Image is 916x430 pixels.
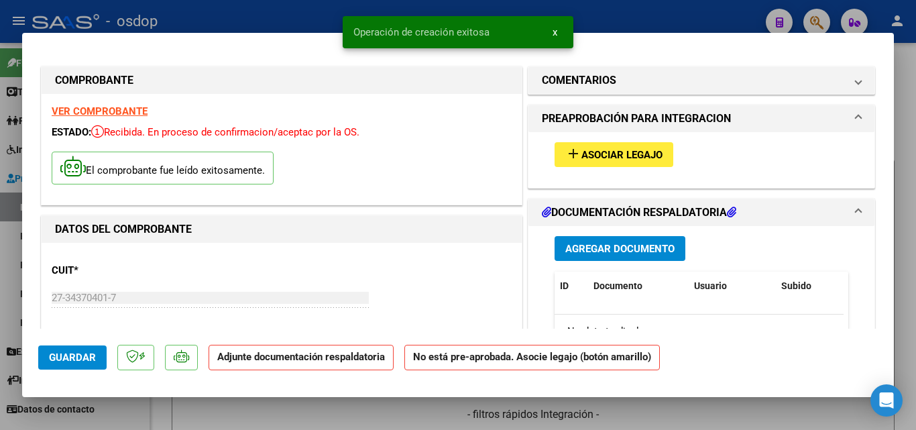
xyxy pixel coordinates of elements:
span: Guardar [49,352,96,364]
button: Agregar Documento [555,236,685,261]
datatable-header-cell: Acción [843,272,910,301]
p: CUIT [52,263,190,278]
div: PREAPROBACIÓN PARA INTEGRACION [528,132,874,188]
p: El comprobante fue leído exitosamente. [52,152,274,184]
button: x [542,20,568,44]
span: ESTADO: [52,126,91,138]
mat-expansion-panel-header: PREAPROBACIÓN PARA INTEGRACION [528,105,874,132]
span: Asociar Legajo [581,149,663,161]
strong: COMPROBANTE [55,74,133,87]
strong: Adjunte documentación respaldatoria [217,351,385,363]
span: Usuario [694,280,727,291]
datatable-header-cell: Documento [588,272,689,301]
datatable-header-cell: ID [555,272,588,301]
span: ID [560,280,569,291]
h1: DOCUMENTACIÓN RESPALDATORIA [542,205,736,221]
strong: No está pre-aprobada. Asocie legajo (botón amarillo) [404,345,660,371]
strong: DATOS DEL COMPROBANTE [55,223,192,235]
h1: PREAPROBACIÓN PARA INTEGRACION [542,111,731,127]
datatable-header-cell: Usuario [689,272,776,301]
span: x [553,26,557,38]
div: No data to display [555,315,844,348]
span: Documento [593,280,642,291]
span: Agregar Documento [565,243,675,255]
mat-icon: add [565,146,581,162]
mat-expansion-panel-header: COMENTARIOS [528,67,874,94]
div: Open Intercom Messenger [870,384,903,417]
span: Subido [781,280,811,291]
a: VER COMPROBANTE [52,105,148,117]
button: Guardar [38,345,107,370]
button: Asociar Legajo [555,142,673,167]
datatable-header-cell: Subido [776,272,843,301]
span: Operación de creación exitosa [353,25,490,39]
span: Recibida. En proceso de confirmacion/aceptac por la OS. [91,126,359,138]
mat-expansion-panel-header: DOCUMENTACIÓN RESPALDATORIA [528,199,874,226]
h1: COMENTARIOS [542,72,616,89]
